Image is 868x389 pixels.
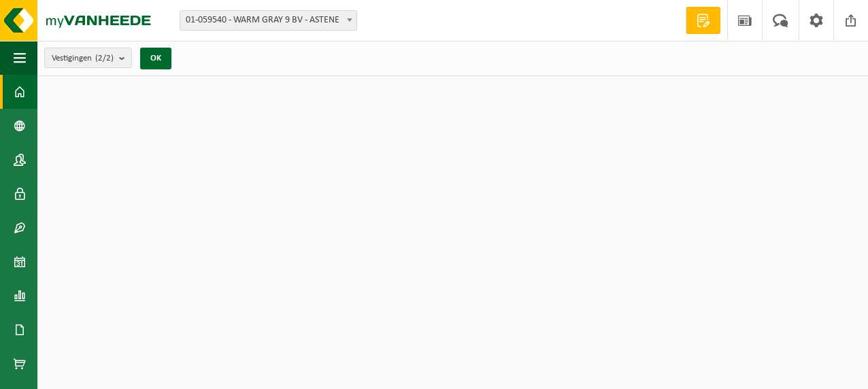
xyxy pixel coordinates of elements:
[140,48,171,69] button: OK
[52,48,114,69] span: Vestigingen
[180,11,356,30] span: 01-059540 - WARM GRAY 9 BV - ASTENE
[180,10,357,31] span: 01-059540 - WARM GRAY 9 BV - ASTENE
[44,48,132,68] button: Vestigingen(2/2)
[95,54,114,63] count: (2/2)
